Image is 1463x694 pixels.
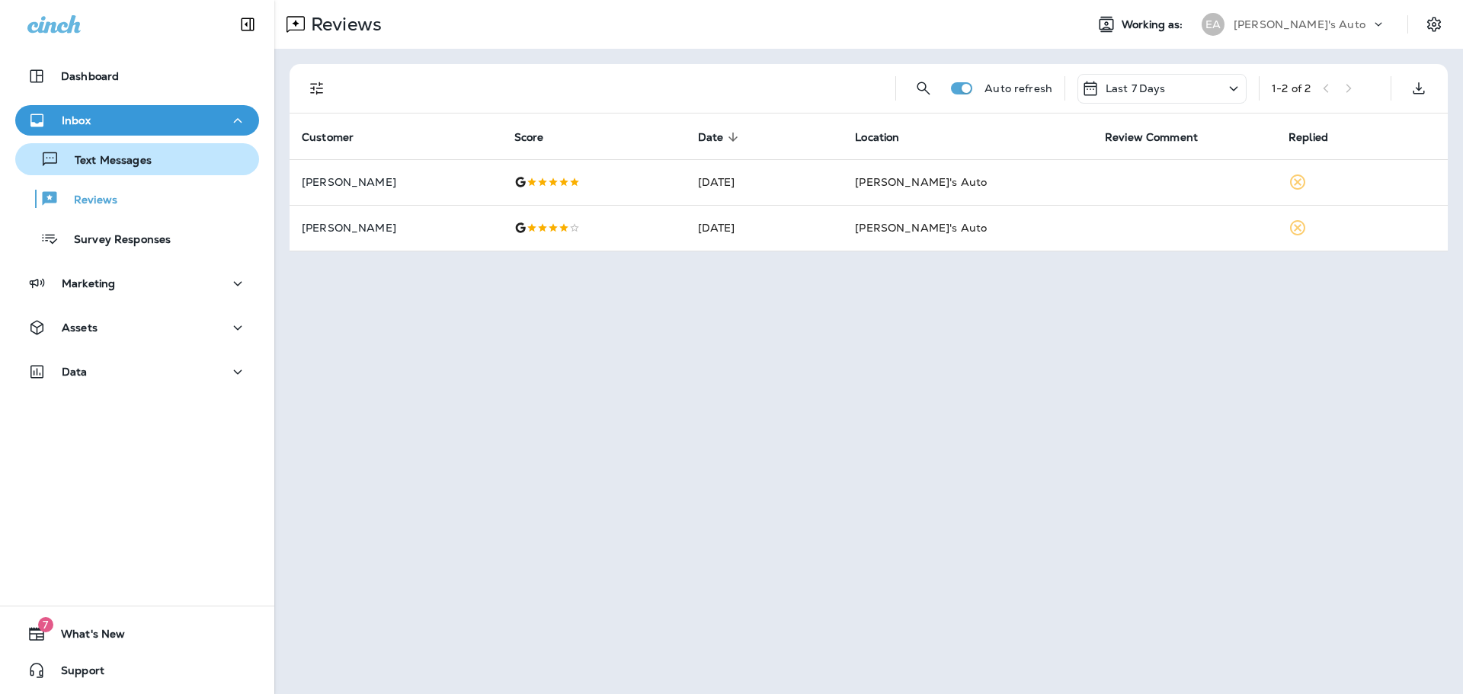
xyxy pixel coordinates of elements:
[514,131,544,144] span: Score
[62,114,91,126] p: Inbox
[1289,131,1328,144] span: Replied
[62,277,115,289] p: Marketing
[514,130,564,144] span: Score
[1105,131,1198,144] span: Review Comment
[302,131,354,144] span: Customer
[686,159,844,205] td: [DATE]
[984,82,1052,94] p: Auto refresh
[59,193,117,208] p: Reviews
[302,176,490,188] p: [PERSON_NAME]
[62,366,88,378] p: Data
[1289,130,1348,144] span: Replied
[302,130,373,144] span: Customer
[1202,13,1225,36] div: EA
[698,131,724,144] span: Date
[59,154,152,168] p: Text Messages
[1106,82,1166,94] p: Last 7 Days
[1404,73,1434,104] button: Export as CSV
[855,175,987,189] span: [PERSON_NAME]'s Auto
[59,233,171,248] p: Survey Responses
[62,321,98,334] p: Assets
[46,664,104,683] span: Support
[226,9,269,40] button: Collapse Sidebar
[1420,11,1448,38] button: Settings
[1234,18,1365,30] p: [PERSON_NAME]'s Auto
[855,130,919,144] span: Location
[15,619,259,649] button: 7What's New
[38,617,53,632] span: 7
[15,143,259,175] button: Text Messages
[15,357,259,387] button: Data
[15,312,259,343] button: Assets
[1272,82,1311,94] div: 1 - 2 of 2
[1105,130,1218,144] span: Review Comment
[686,205,844,251] td: [DATE]
[855,221,987,235] span: [PERSON_NAME]'s Auto
[305,13,382,36] p: Reviews
[302,222,490,234] p: [PERSON_NAME]
[908,73,939,104] button: Search Reviews
[15,655,259,686] button: Support
[15,268,259,299] button: Marketing
[15,105,259,136] button: Inbox
[61,70,119,82] p: Dashboard
[15,183,259,215] button: Reviews
[698,130,744,144] span: Date
[855,131,899,144] span: Location
[302,73,332,104] button: Filters
[15,222,259,254] button: Survey Responses
[1122,18,1186,31] span: Working as:
[15,61,259,91] button: Dashboard
[46,628,125,646] span: What's New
